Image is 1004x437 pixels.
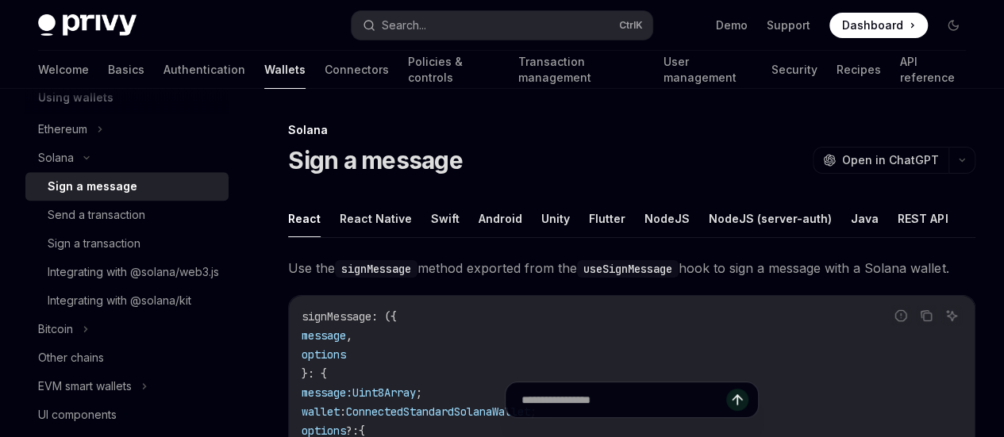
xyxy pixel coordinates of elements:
[891,305,911,326] button: Report incorrect code
[302,347,346,362] span: options
[302,366,327,381] span: }: {
[352,11,652,40] button: Search...CtrlK
[25,343,229,372] a: Other chains
[663,51,752,89] a: User management
[371,309,397,324] span: : ({
[518,51,644,89] a: Transaction management
[541,200,570,237] button: Unity
[829,13,928,38] a: Dashboard
[264,51,306,89] a: Wallets
[340,200,412,237] button: React Native
[916,305,937,326] button: Copy the contents from the code block
[302,309,371,324] span: signMessage
[288,146,463,174] h1: Sign a message
[288,200,321,237] button: React
[25,286,229,315] a: Integrating with @solana/kit
[38,51,89,89] a: Welcome
[325,51,389,89] a: Connectors
[302,328,346,343] span: message
[108,51,144,89] a: Basics
[25,229,229,258] a: Sign a transaction
[577,260,679,278] code: useSignMessage
[48,177,137,196] div: Sign a message
[25,172,229,201] a: Sign a message
[842,17,903,33] span: Dashboard
[48,205,145,224] div: Send a transaction
[288,257,975,279] span: Use the method exported from the hook to sign a message with a Solana wallet.
[382,16,426,35] div: Search...
[619,19,643,32] span: Ctrl K
[48,234,140,253] div: Sign a transaction
[898,200,948,237] button: REST API
[38,148,74,167] div: Solana
[479,200,522,237] button: Android
[644,200,690,237] button: NodeJS
[38,377,132,396] div: EVM smart wallets
[38,320,73,339] div: Bitcoin
[431,200,460,237] button: Swift
[941,305,962,326] button: Ask AI
[709,200,832,237] button: NodeJS (server-auth)
[346,328,352,343] span: ,
[48,291,191,310] div: Integrating with @solana/kit
[38,14,137,36] img: dark logo
[813,147,948,174] button: Open in ChatGPT
[25,258,229,286] a: Integrating with @solana/web3.js
[589,200,625,237] button: Flutter
[288,122,975,138] div: Solana
[38,405,117,424] div: UI components
[726,389,748,411] button: Send message
[163,51,245,89] a: Authentication
[335,260,417,278] code: signMessage
[25,401,229,429] a: UI components
[771,51,817,89] a: Security
[941,13,966,38] button: Toggle dark mode
[48,263,219,282] div: Integrating with @solana/web3.js
[767,17,810,33] a: Support
[25,201,229,229] a: Send a transaction
[842,152,939,168] span: Open in ChatGPT
[38,348,104,367] div: Other chains
[851,200,879,237] button: Java
[716,17,748,33] a: Demo
[899,51,966,89] a: API reference
[836,51,880,89] a: Recipes
[408,51,499,89] a: Policies & controls
[38,120,87,139] div: Ethereum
